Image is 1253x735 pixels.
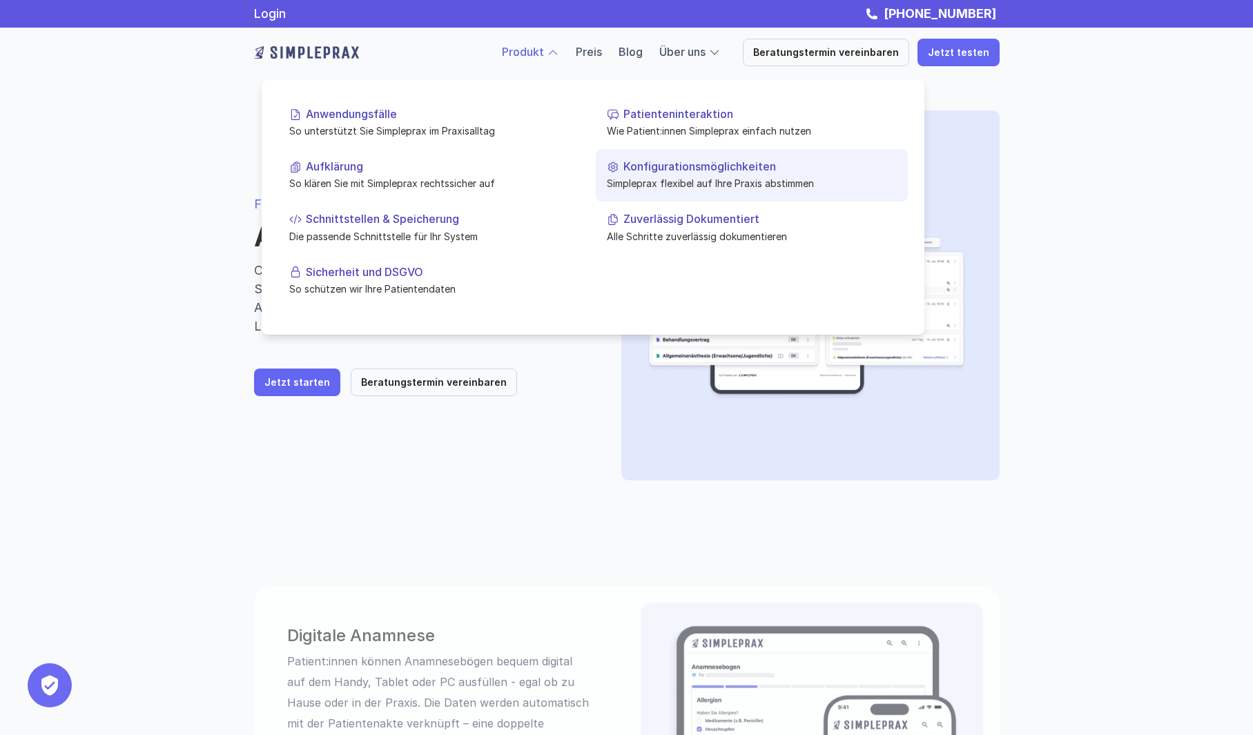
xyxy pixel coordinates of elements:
h3: Digitale Anamnese [287,625,591,645]
p: Anwendungsfälle [306,108,579,121]
p: Jetzt starten [264,377,330,389]
p: Alle Schritte zuverlässig dokumentieren [607,228,897,243]
p: Patienteninteraktion [623,108,897,121]
a: AufklärungSo klären Sie mit Simpleprax rechtssicher auf [278,149,590,202]
strong: [PHONE_NUMBER] [884,6,996,21]
a: Über uns [659,45,706,59]
p: FEATURE [254,195,588,213]
p: So schützen wir Ihre Patientendaten [289,282,579,296]
p: Jetzt testen [928,47,989,59]
a: Zuverlässig DokumentiertAlle Schritte zuverlässig dokumentieren [596,202,908,254]
p: Sicherheit und DSGVO [306,265,579,278]
p: Zuverlässig Dokumentiert [623,213,897,226]
a: Schnittstellen & SpeicherungDie passende Schnittstelle für Ihr System [278,202,590,254]
a: KonfigurationsmöglichkeitenSimpleprax flexibel auf Ihre Praxis abstimmen [596,149,908,202]
p: Die passende Schnittstelle für Ihr System [289,228,579,243]
p: Konfigurationsmöglichkeiten [623,160,897,173]
h1: Anwendungsfälle [254,222,588,253]
a: Preis [576,45,602,59]
p: Wie Patient:innen Simpleprax einfach nutzen [607,124,897,138]
p: So klären Sie mit Simpleprax rechtssicher auf [289,176,579,190]
a: Jetzt testen [917,39,1000,66]
a: PatienteninteraktionWie Patient:innen Simpleprax einfach nutzen [596,97,908,149]
a: [PHONE_NUMBER] [880,6,1000,21]
a: Login [254,6,286,21]
a: AnwendungsfälleSo unterstützt Sie Simpleprax im Praxisalltag [278,97,590,149]
p: Beratungstermin vereinbaren [361,377,507,389]
a: Jetzt starten [254,369,340,396]
a: Beratungstermin vereinbaren [351,369,517,396]
p: Optimieren sie die Produktivität ihrer Praxis Simpleprax vereint strukturierte Anamnese, rechtssi... [254,261,588,335]
a: Blog [619,45,643,59]
a: Produkt [502,45,544,59]
p: Schnittstellen & Speicherung [306,213,579,226]
a: Sicherheit und DSGVOSo schützen wir Ihre Patientendaten [278,254,590,306]
p: Aufklärung [306,160,579,173]
a: Beratungstermin vereinbaren [743,39,909,66]
p: So unterstützt Sie Simpleprax im Praxisalltag [289,124,579,138]
p: Simpleprax flexibel auf Ihre Praxis abstimmen [607,176,897,190]
p: Beratungstermin vereinbaren [753,47,899,59]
